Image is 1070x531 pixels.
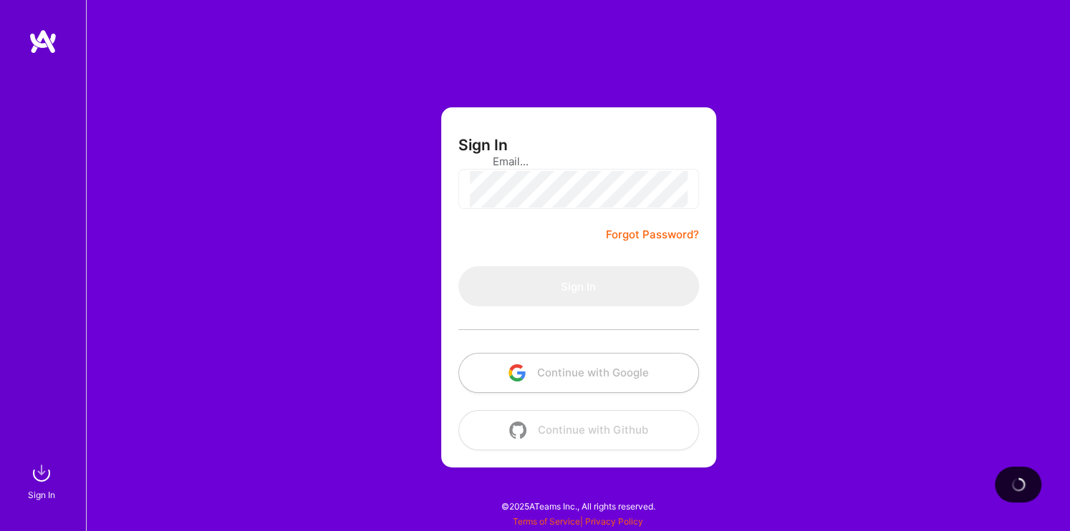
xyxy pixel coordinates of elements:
button: Continue with Github [458,410,699,450]
h3: Sign In [458,136,508,154]
a: Terms of Service [513,516,580,527]
div: Sign In [28,487,55,502]
img: icon [509,422,526,439]
img: icon [509,364,526,381]
button: Sign In [458,266,699,306]
img: loading [1011,477,1026,492]
span: | [513,516,643,527]
a: Privacy Policy [585,516,643,527]
div: © 2025 ATeams Inc., All rights reserved. [86,488,1070,524]
button: Continue with Google [458,353,699,393]
a: sign inSign In [30,459,56,502]
input: Email... [493,143,665,180]
a: Forgot Password? [606,226,699,243]
img: sign in [27,459,56,487]
img: logo [29,29,57,54]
